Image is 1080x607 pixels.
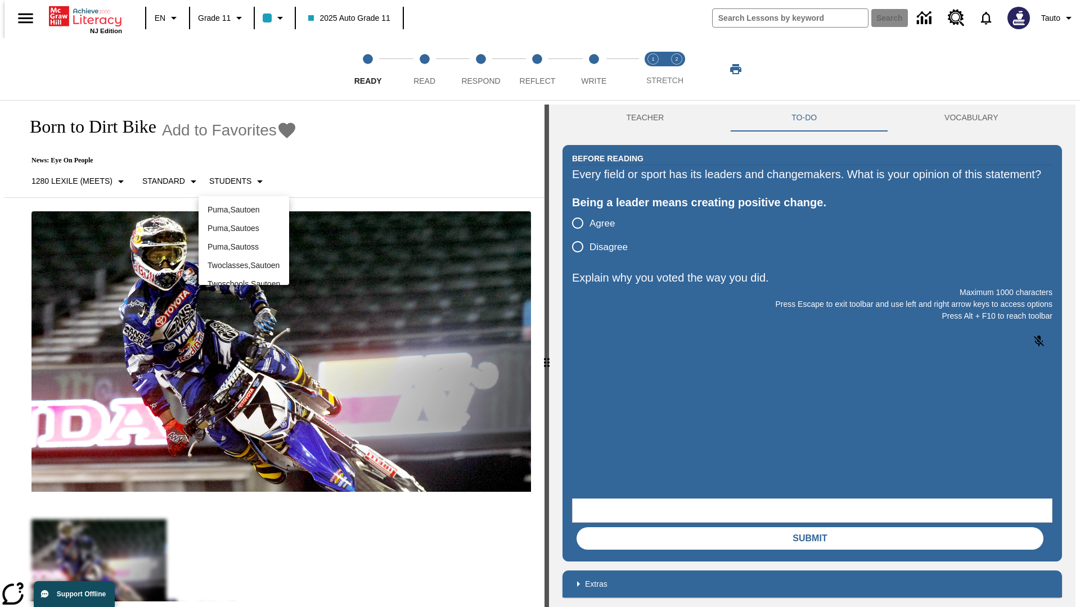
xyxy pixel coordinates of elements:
p: Puma , Sautoes [208,223,280,234]
p: Puma , Sautoen [208,204,280,216]
p: Twoschools , Sautoen [208,278,280,290]
body: Explain why you voted the way you did. Maximum 1000 characters Press Alt + F10 to reach toolbar P... [4,9,164,19]
p: Twoclasses , Sautoen [208,260,280,271]
p: Puma , Sautoss [208,241,280,253]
